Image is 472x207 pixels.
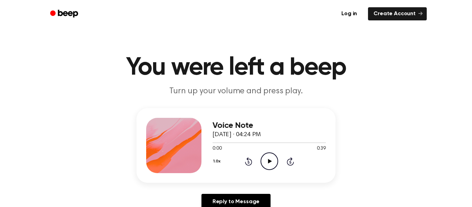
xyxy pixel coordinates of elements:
a: Create Account [368,7,427,20]
h1: You were left a beep [59,55,413,80]
p: Turn up your volume and press play. [103,86,369,97]
span: [DATE] · 04:24 PM [213,132,261,138]
a: Beep [45,7,84,21]
span: 0:00 [213,145,221,152]
h3: Voice Note [213,121,326,130]
a: Log in [334,6,364,22]
button: 1.0x [213,156,223,167]
span: 0:39 [317,145,326,152]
